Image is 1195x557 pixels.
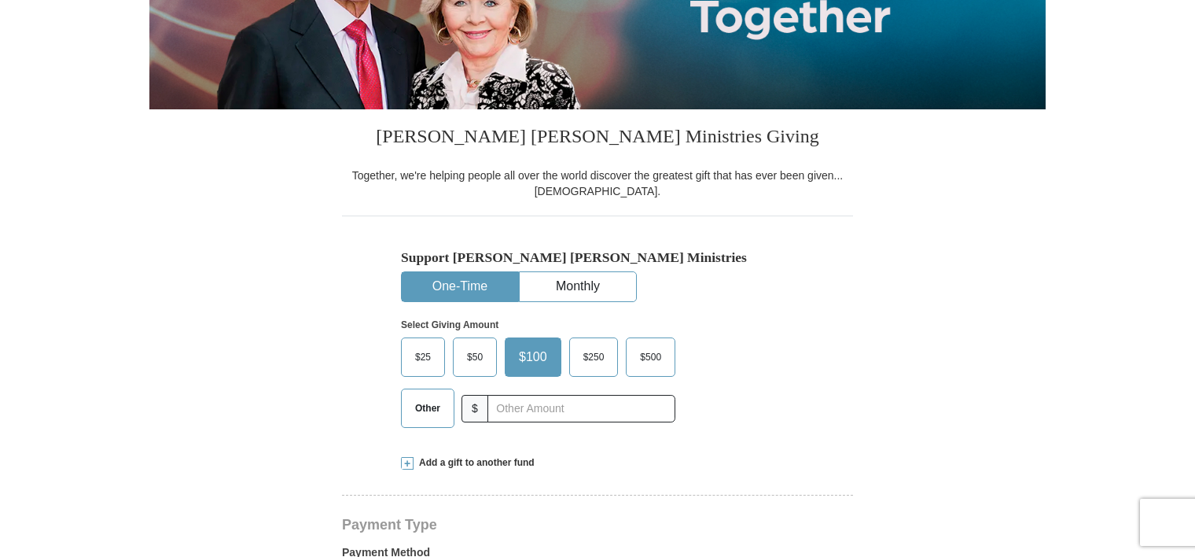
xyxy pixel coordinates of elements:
h4: Payment Type [342,518,853,531]
span: $100 [511,345,555,369]
span: Add a gift to another fund [414,456,535,470]
h3: [PERSON_NAME] [PERSON_NAME] Ministries Giving [342,109,853,168]
strong: Select Giving Amount [401,319,498,330]
span: $250 [575,345,612,369]
div: Together, we're helping people all over the world discover the greatest gift that has ever been g... [342,168,853,199]
span: $500 [632,345,669,369]
button: One-Time [402,272,518,301]
span: $50 [459,345,491,369]
input: Other Amount [487,395,675,422]
h5: Support [PERSON_NAME] [PERSON_NAME] Ministries [401,249,794,266]
button: Monthly [520,272,636,301]
span: $ [461,395,488,422]
span: Other [407,397,448,420]
span: $25 [407,345,439,369]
